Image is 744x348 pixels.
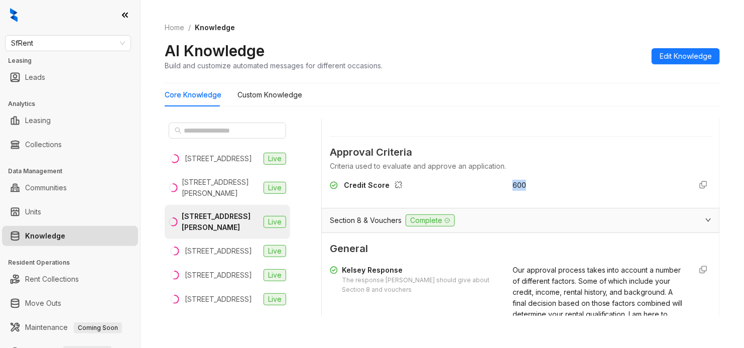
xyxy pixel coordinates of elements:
[2,202,138,222] li: Units
[705,217,711,223] span: expanded
[513,180,683,191] div: 600
[342,265,501,276] div: Kelsey Response
[8,258,140,267] h3: Resident Operations
[330,215,402,226] span: Section 8 & Vouchers
[8,99,140,108] h3: Analytics
[330,145,711,160] span: Approval Criteria
[660,51,712,62] span: Edit Knowledge
[182,177,260,199] div: [STREET_ADDRESS][PERSON_NAME]
[2,226,138,246] li: Knowledge
[342,276,501,295] div: The response [PERSON_NAME] should give about Section 8 and vouchers
[185,246,252,257] div: [STREET_ADDRESS]
[195,23,235,32] span: Knowledge
[406,214,455,226] span: Complete
[185,294,252,305] div: [STREET_ADDRESS]
[8,167,140,176] h3: Data Management
[652,48,720,64] button: Edit Knowledge
[2,67,138,87] li: Leads
[8,56,140,65] h3: Leasing
[25,226,65,246] a: Knowledge
[2,178,138,198] li: Communities
[322,208,719,233] div: Section 8 & VouchersComplete
[188,22,191,33] li: /
[264,293,286,305] span: Live
[344,180,407,193] div: Credit Score
[237,89,302,100] div: Custom Knowledge
[264,153,286,165] span: Live
[165,89,221,100] div: Core Knowledge
[165,41,265,60] h2: AI Knowledge
[264,182,286,194] span: Live
[175,127,182,134] span: search
[264,245,286,257] span: Live
[264,269,286,281] span: Live
[185,153,252,164] div: [STREET_ADDRESS]
[10,8,18,22] img: logo
[182,211,260,233] div: [STREET_ADDRESS][PERSON_NAME]
[330,241,711,257] span: General
[25,178,67,198] a: Communities
[25,202,41,222] a: Units
[25,67,45,87] a: Leads
[330,161,711,172] div: Criteria used to evaluate and approve an application.
[25,293,61,313] a: Move Outs
[163,22,186,33] a: Home
[2,317,138,337] li: Maintenance
[2,110,138,131] li: Leasing
[2,293,138,313] li: Move Outs
[74,322,122,333] span: Coming Soon
[165,60,383,71] div: Build and customize automated messages for different occasions.
[25,269,79,289] a: Rent Collections
[185,270,252,281] div: [STREET_ADDRESS]
[2,269,138,289] li: Rent Collections
[25,110,51,131] a: Leasing
[25,135,62,155] a: Collections
[11,36,125,51] span: SfRent
[264,216,286,228] span: Live
[2,135,138,155] li: Collections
